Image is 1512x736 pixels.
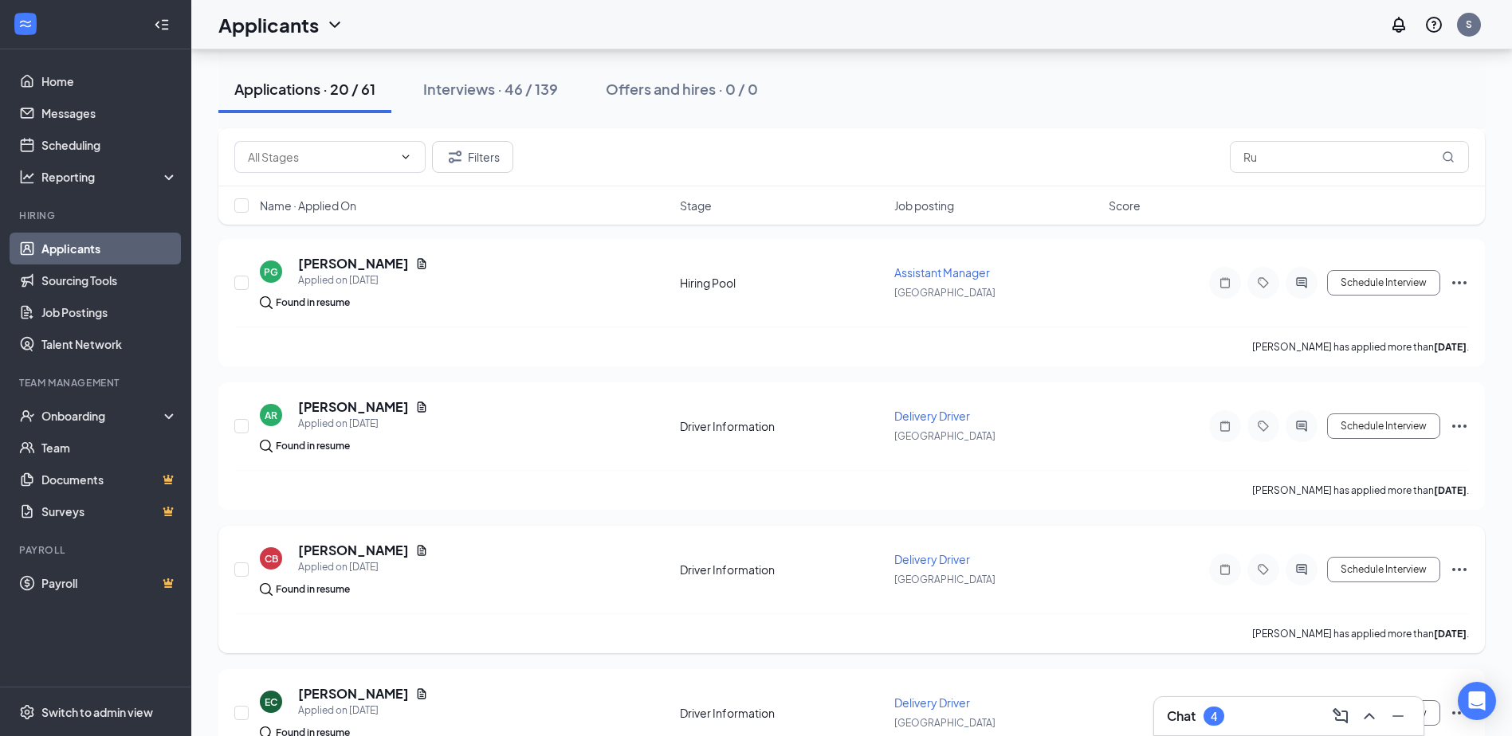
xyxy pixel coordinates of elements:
[298,398,409,416] h5: [PERSON_NAME]
[1434,484,1467,496] b: [DATE]
[415,257,428,270] svg: Document
[19,169,35,185] svg: Analysis
[606,79,758,99] div: Offers and hires · 0 / 0
[41,65,178,97] a: Home
[1254,563,1273,576] svg: Tag
[41,408,164,424] div: Onboarding
[894,430,996,442] span: [GEOGRAPHIC_DATA]
[680,198,712,213] span: Stage
[415,687,428,700] svg: Document
[260,198,356,213] span: Name · Applied On
[276,581,350,597] div: Found in resume
[298,255,409,272] h5: [PERSON_NAME]
[260,440,273,452] img: search.bf7aa3482b7795d4f01b.svg
[1434,341,1467,353] b: [DATE]
[894,574,996,585] span: [GEOGRAPHIC_DATA]
[894,287,996,299] span: [GEOGRAPHIC_DATA]
[41,432,178,464] a: Team
[276,295,350,311] div: Found in resume
[298,685,409,703] h5: [PERSON_NAME]
[1360,707,1379,726] svg: ChevronUp
[680,705,885,721] div: Driver Information
[680,562,885,577] div: Driver Information
[41,169,179,185] div: Reporting
[423,79,558,99] div: Interviews · 46 / 139
[260,296,273,309] img: search.bf7aa3482b7795d4f01b.svg
[41,296,178,328] a: Job Postings
[894,552,970,566] span: Delivery Driver
[1434,628,1467,640] b: [DATE]
[19,408,35,424] svg: UserCheck
[218,11,319,38] h1: Applicants
[298,703,428,718] div: Applied on [DATE]
[1252,340,1469,354] p: [PERSON_NAME] has applied more than .
[1252,627,1469,640] p: [PERSON_NAME] has applied more than .
[1252,483,1469,497] p: [PERSON_NAME] has applied more than .
[298,559,428,575] div: Applied on [DATE]
[1357,703,1382,729] button: ChevronUp
[41,264,178,296] a: Sourcing Tools
[1215,276,1235,289] svg: Note
[1327,270,1440,296] button: Schedule Interview
[298,272,428,288] div: Applied on [DATE]
[18,16,33,32] svg: WorkstreamLogo
[19,704,35,720] svg: Settings
[1450,560,1469,579] svg: Ellipses
[41,704,153,720] div: Switch to admin view
[1109,198,1141,213] span: Score
[1292,563,1311,576] svg: ActiveChat
[894,695,970,710] span: Delivery Driver
[41,328,178,360] a: Talent Network
[680,418,885,434] div: Driver Information
[1385,703,1411,729] button: Minimize
[1254,420,1273,433] svg: Tag
[264,265,278,279] div: PG
[19,376,175,390] div: Team Management
[1167,707,1196,725] h3: Chat
[894,717,996,729] span: [GEOGRAPHIC_DATA]
[325,15,344,34] svg: ChevronDown
[41,233,178,264] a: Applicants
[265,695,277,709] div: EC
[1292,276,1311,289] svg: ActiveChat
[41,567,178,599] a: PayrollCrown
[19,209,175,222] div: Hiring
[1327,557,1440,582] button: Schedule Interview
[399,151,412,163] svg: ChevronDown
[1327,413,1440,439] button: Schedule Interview
[19,543,175,557] div: Payroll
[41,129,178,161] a: Scheduling
[680,275,885,291] div: Hiring Pool
[894,198,954,213] span: Job posting
[1211,710,1217,723] div: 4
[41,97,178,129] a: Messages
[1466,18,1472,31] div: S
[1254,276,1273,289] svg: Tag
[1458,682,1496,720] div: Open Intercom Messenger
[265,552,278,566] div: CB
[1328,703,1353,729] button: ComposeMessage
[1389,15,1408,34] svg: Notifications
[41,464,178,495] a: DocumentsCrown
[1450,703,1469,722] svg: Ellipses
[1450,417,1469,436] svg: Ellipses
[415,401,428,413] svg: Document
[1215,563,1235,576] svg: Note
[154,17,170,33] svg: Collapse
[1331,707,1350,726] svg: ComposeMessage
[1215,420,1235,433] svg: Note
[415,544,428,557] svg: Document
[276,438,350,454] div: Found in resume
[446,147,465,166] svg: Filter
[234,79,375,99] div: Applications · 20 / 61
[1442,151,1455,163] svg: MagnifyingGlass
[894,265,990,280] span: Assistant Manager
[1424,15,1443,34] svg: QuestionInfo
[248,148,393,166] input: All Stages
[894,409,970,423] span: Delivery Driver
[265,409,277,422] div: AR
[1292,420,1311,433] svg: ActiveChat
[1450,273,1469,292] svg: Ellipses
[1388,707,1408,726] svg: Minimize
[1230,141,1469,173] input: Search in applications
